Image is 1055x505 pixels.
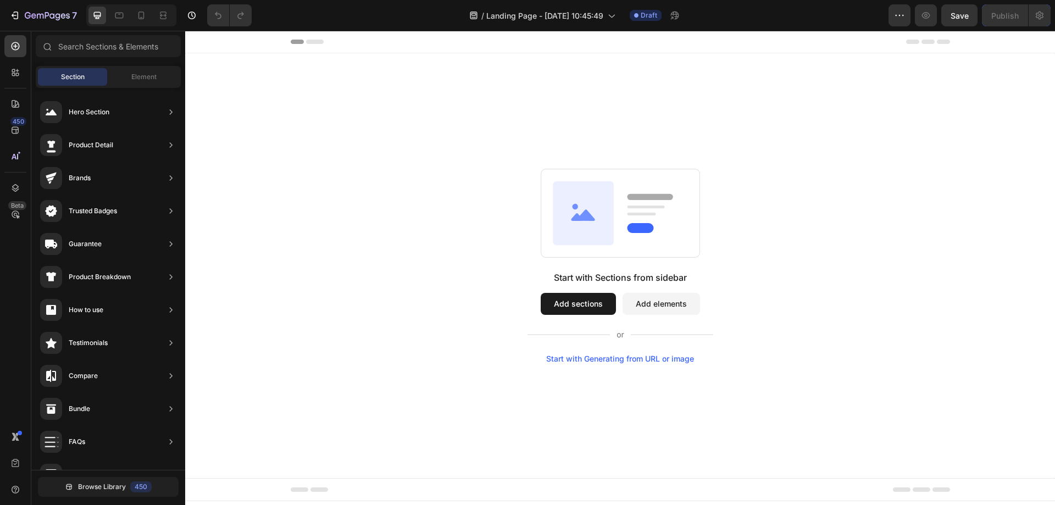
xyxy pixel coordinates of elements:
button: Save [941,4,978,26]
button: Add elements [437,262,515,284]
p: 7 [72,9,77,22]
div: How to use [69,304,103,315]
div: Start with Sections from sidebar [369,240,502,253]
div: Compare [69,370,98,381]
div: Social Proof [69,469,107,480]
span: Element [131,72,157,82]
div: Product Breakdown [69,271,131,282]
span: / [481,10,484,21]
div: Bundle [69,403,90,414]
div: Beta [8,201,26,210]
button: Add sections [356,262,431,284]
div: Hero Section [69,107,109,118]
div: Publish [991,10,1019,21]
div: Testimonials [69,337,108,348]
span: Browse Library [78,482,126,492]
div: Product Detail [69,140,113,151]
input: Search Sections & Elements [36,35,181,57]
span: Section [61,72,85,82]
button: 7 [4,4,82,26]
iframe: Design area [185,31,1055,505]
div: Guarantee [69,238,102,249]
div: 450 [10,117,26,126]
div: Undo/Redo [207,4,252,26]
div: FAQs [69,436,85,447]
span: Save [951,11,969,20]
span: Draft [641,10,657,20]
button: Publish [982,4,1028,26]
span: Landing Page - [DATE] 10:45:49 [486,10,603,21]
button: Browse Library450 [38,477,179,497]
div: 450 [130,481,152,492]
div: Brands [69,173,91,184]
div: Start with Generating from URL or image [361,324,509,332]
div: Trusted Badges [69,206,117,217]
